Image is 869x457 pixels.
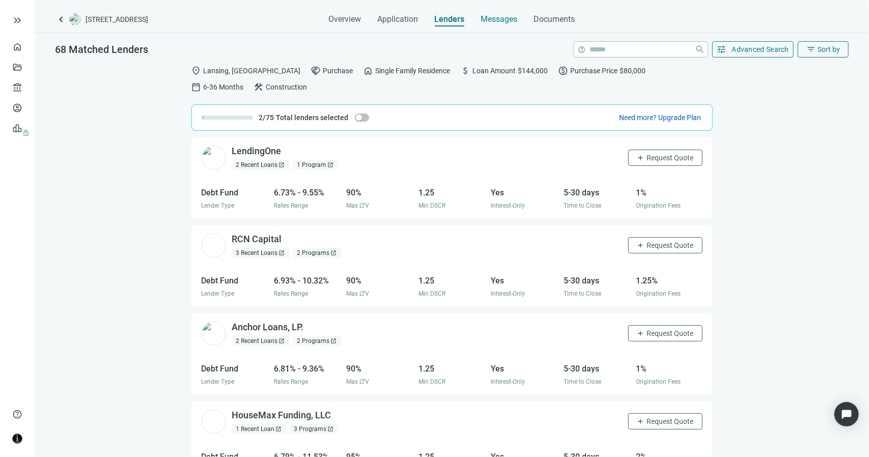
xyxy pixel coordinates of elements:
span: open_in_new [279,338,285,344]
span: Total lenders selected [276,112,349,123]
span: $80,000 [620,65,646,76]
div: RCN Capital [232,233,282,246]
div: Loan Amount [461,66,548,76]
div: 3 Recent Loans [232,248,289,258]
span: Request Quote [647,417,694,425]
button: addRequest Quote [628,237,703,253]
span: Request Quote [647,241,694,249]
span: Messages [481,14,518,24]
span: Overview [329,14,361,24]
img: 7b1933a3-61ff-47e1-b630-763d821a3f3f.png [202,146,226,170]
div: Yes [491,362,557,375]
span: add [637,329,645,337]
div: Yes [491,186,557,199]
div: 1% [636,362,702,375]
button: addRequest Quote [628,150,703,166]
span: 2/75 [259,112,274,123]
div: HouseMax Funding, LLC [232,409,331,422]
span: Need more? Upgrade Plan [620,113,702,122]
div: 90% [346,186,412,199]
div: 5-30 days [564,274,630,287]
div: 1 Program [293,160,338,170]
span: help [578,46,586,53]
div: Anchor Loans, LP. [232,321,304,334]
span: Sort by [818,45,840,53]
span: Purchase [323,65,353,76]
div: LendingOne [232,145,282,158]
div: 2 Programs [293,248,341,258]
span: open_in_new [331,338,337,344]
span: 6-36 Months [204,81,244,93]
span: Interest-Only [491,290,525,297]
div: 6.93% - 10.32% [274,274,340,287]
div: Debt Fund [202,362,268,375]
div: 3 Programs [290,424,338,434]
span: $144,000 [518,65,548,76]
div: 1 Recent Loan [232,424,286,434]
span: [STREET_ADDRESS] [86,14,148,24]
span: Lenders [435,14,465,24]
span: help [12,409,22,419]
div: 90% [346,274,412,287]
span: add [637,241,645,249]
span: construction [254,82,264,92]
button: Need more? Upgrade Plan [619,112,702,123]
span: Origination Fees [636,290,681,297]
span: Construction [266,81,307,93]
span: filter_list [806,45,816,54]
span: Max LTV [346,290,369,297]
span: Time to Close [564,378,601,385]
img: 5c8cc5c1-73bd-4f7b-a661-13a8605ed7a0.png [202,321,226,346]
span: Origination Fees [636,378,681,385]
div: 2 Programs [293,336,341,346]
span: Single Family Residence [376,65,451,76]
span: 68 Matched Lenders [55,43,148,55]
span: open_in_new [331,250,337,256]
span: Rates Range [274,202,308,209]
div: 1.25 [418,274,485,287]
div: 6.81% - 9.36% [274,362,340,375]
span: Lansing, [GEOGRAPHIC_DATA] [204,65,301,76]
span: Lender Type [202,378,235,385]
span: Application [378,14,418,24]
button: keyboard_double_arrow_right [11,14,23,26]
span: attach_money [461,66,471,76]
span: open_in_new [279,162,285,168]
span: keyboard_arrow_left [55,13,67,25]
img: avatar [13,434,22,443]
span: location_on [191,66,202,76]
span: Request Quote [647,329,694,337]
span: add [637,154,645,162]
div: 1.25% [636,274,702,287]
span: Rates Range [274,290,308,297]
span: open_in_new [328,426,334,432]
div: 5-30 days [564,362,630,375]
div: Yes [491,274,557,287]
span: Lender Type [202,290,235,297]
span: handshake [311,66,321,76]
span: home [363,66,374,76]
div: 1.25 [418,362,485,375]
div: Purchase Price [558,66,646,76]
span: Lender Type [202,202,235,209]
span: Max LTV [346,202,369,209]
button: filter_listSort by [798,41,849,58]
span: Time to Close [564,290,601,297]
span: add [637,417,645,425]
span: Min DSCR [418,202,445,209]
span: Advanced Search [732,45,790,53]
button: addRequest Quote [628,413,703,430]
span: paid [558,66,569,76]
span: Interest-Only [491,202,525,209]
div: Debt Fund [202,274,268,287]
div: 1.25 [418,186,485,199]
span: Time to Close [564,202,601,209]
button: addRequest Quote [628,325,703,341]
div: 2 Recent Loans [232,336,289,346]
img: deal-logo [69,13,81,25]
span: Documents [534,14,575,24]
div: 2 Recent Loans [232,160,289,170]
span: Min DSCR [418,290,445,297]
div: 5-30 days [564,186,630,199]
